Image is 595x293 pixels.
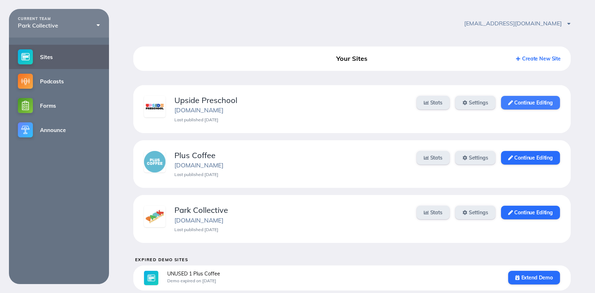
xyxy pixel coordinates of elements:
[174,227,408,232] div: Last published [DATE]
[174,117,408,122] div: Last published [DATE]
[174,106,223,114] a: [DOMAIN_NAME]
[174,96,408,105] div: Upside Preschool
[464,20,571,27] span: [EMAIL_ADDRESS][DOMAIN_NAME]
[18,122,33,137] img: announce-small@2x.png
[501,96,560,109] a: Continue Editing
[18,17,100,21] div: CURRENT TEAM
[455,206,495,219] a: Settings
[417,96,450,109] a: Stats
[167,271,499,277] div: UNUSED 1 Plus Coffee
[501,206,560,219] a: Continue Editing
[144,96,165,117] img: jk3oqvffzbjhvfox.png
[18,22,100,29] div: Park Collective
[417,151,450,165] a: Stats
[174,172,408,177] div: Last published [DATE]
[9,118,109,142] a: Announce
[174,216,223,224] a: [DOMAIN_NAME]
[417,206,450,219] a: Stats
[455,96,495,109] a: Settings
[174,206,408,215] div: Park Collective
[9,93,109,118] a: Forms
[501,151,560,165] a: Continue Editing
[18,74,33,89] img: podcasts-small@2x.png
[18,98,33,113] img: forms-small@2x.png
[135,257,571,262] h5: Expired Demo Sites
[282,52,421,65] div: Your Sites
[455,151,495,165] a: Settings
[144,271,158,285] img: sites-large@2x.jpg
[9,45,109,69] a: Sites
[18,49,33,64] img: sites-small@2x.png
[167,278,499,283] div: Demo expired on [DATE]
[174,161,223,169] a: [DOMAIN_NAME]
[9,69,109,93] a: Podcasts
[174,151,408,160] div: Plus Coffee
[516,55,561,62] a: Create New Site
[144,151,165,172] img: n0udxn6fymhclutg.png
[144,206,165,227] img: hktqw0k3wghnmhmd.png
[508,271,560,284] a: Extend Demo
